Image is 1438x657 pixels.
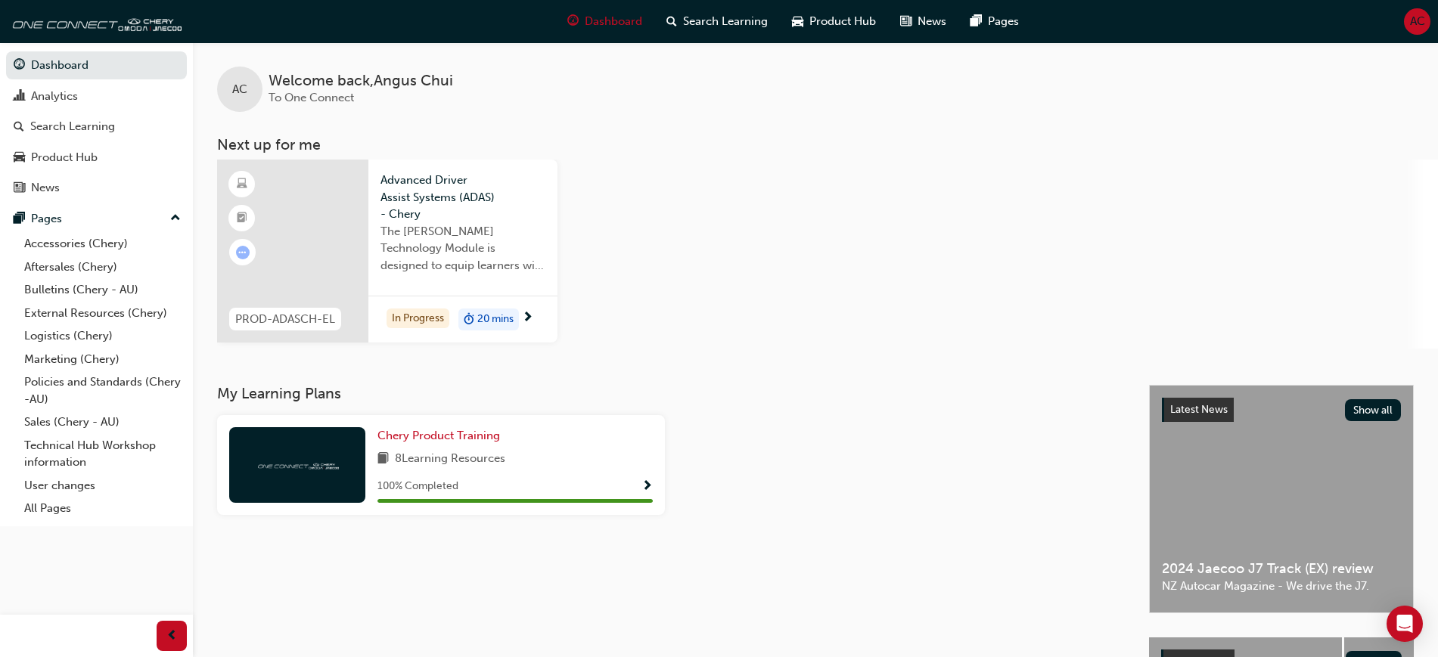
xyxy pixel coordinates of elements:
a: Aftersales (Chery) [18,256,187,279]
h3: Next up for me [193,136,1438,153]
a: search-iconSearch Learning [654,6,780,37]
span: 2024 Jaecoo J7 Track (EX) review [1162,560,1401,578]
a: Latest NewsShow all2024 Jaecoo J7 Track (EX) reviewNZ Autocar Magazine - We drive the J7. [1149,385,1414,613]
span: guage-icon [567,12,579,31]
a: Latest NewsShow all [1162,398,1401,422]
a: pages-iconPages [958,6,1031,37]
img: oneconnect [256,457,339,472]
button: Show all [1345,399,1402,421]
span: learningResourceType_ELEARNING-icon [237,175,247,194]
span: Chery Product Training [377,429,500,442]
button: Pages [6,205,187,233]
span: learningRecordVerb_ATTEMPT-icon [236,246,250,259]
div: Search Learning [30,118,115,135]
a: External Resources (Chery) [18,302,187,325]
span: AC [1410,13,1425,30]
span: The [PERSON_NAME] Technology Module is designed to equip learners with essential knowledge about ... [380,223,545,274]
div: News [31,179,60,197]
span: search-icon [14,120,24,134]
h3: My Learning Plans [217,385,1125,402]
span: Welcome back , Angus Chui [269,73,453,90]
span: pages-icon [14,212,25,226]
a: Accessories (Chery) [18,232,187,256]
div: Pages [31,210,62,228]
a: Bulletins (Chery - AU) [18,278,187,302]
span: Latest News [1170,403,1228,416]
div: Product Hub [31,149,98,166]
a: News [6,174,187,202]
button: AC [1404,8,1430,35]
span: 8 Learning Resources [395,450,505,469]
a: Dashboard [6,51,187,79]
button: Show Progress [641,477,653,496]
a: car-iconProduct Hub [780,6,888,37]
span: Dashboard [585,13,642,30]
a: Product Hub [6,144,187,172]
span: AC [232,81,247,98]
a: User changes [18,474,187,497]
span: NZ Autocar Magazine - We drive the J7. [1162,578,1401,595]
div: Open Intercom Messenger [1387,606,1423,642]
a: Technical Hub Workshop information [18,434,187,474]
span: To One Connect [269,91,354,104]
a: Search Learning [6,113,187,141]
span: Show Progress [641,480,653,494]
span: Advanced Driver Assist Systems (ADAS) - Chery [380,172,545,223]
span: Pages [988,13,1019,30]
a: Logistics (Chery) [18,324,187,348]
a: guage-iconDashboard [555,6,654,37]
span: pages-icon [971,12,982,31]
span: search-icon [666,12,677,31]
span: News [918,13,946,30]
img: oneconnect [8,6,182,36]
span: news-icon [14,181,25,195]
a: news-iconNews [888,6,958,37]
a: Policies and Standards (Chery -AU) [18,370,187,411]
span: up-icon [170,209,181,228]
button: DashboardAnalyticsSearch LearningProduct HubNews [6,48,187,205]
div: Analytics [31,88,78,105]
span: book-icon [377,450,389,469]
span: car-icon [792,12,803,31]
a: Marketing (Chery) [18,348,187,371]
a: Chery Product Training [377,427,506,445]
a: PROD-ADASCH-ELAdvanced Driver Assist Systems (ADAS) - CheryThe [PERSON_NAME] Technology Module is... [217,160,557,342]
span: 100 % Completed [377,478,458,495]
span: car-icon [14,151,25,165]
span: Product Hub [809,13,876,30]
span: booktick-icon [237,209,247,228]
span: news-icon [900,12,912,31]
span: chart-icon [14,90,25,104]
span: next-icon [522,311,533,325]
a: Analytics [6,82,187,110]
a: All Pages [18,497,187,520]
a: Sales (Chery - AU) [18,411,187,434]
span: guage-icon [14,59,25,73]
div: In Progress [387,308,449,329]
span: 20 mins [477,311,514,328]
span: Search Learning [683,13,768,30]
span: prev-icon [166,627,178,646]
span: duration-icon [464,310,474,330]
span: PROD-ADASCH-EL [235,311,335,328]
